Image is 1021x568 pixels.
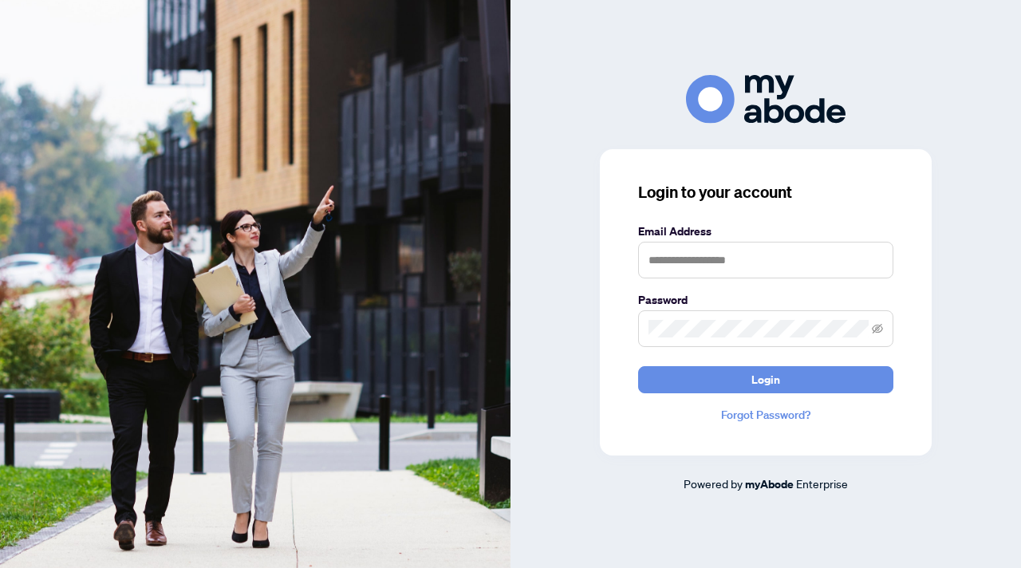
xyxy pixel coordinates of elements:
a: Forgot Password? [638,406,893,424]
a: myAbode [745,475,794,493]
span: Enterprise [796,476,848,491]
h3: Login to your account [638,181,893,203]
span: Login [751,367,780,392]
span: Powered by [684,476,743,491]
label: Password [638,291,893,309]
button: Login [638,366,893,393]
img: ma-logo [686,75,846,124]
span: eye-invisible [872,323,883,334]
label: Email Address [638,223,893,240]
